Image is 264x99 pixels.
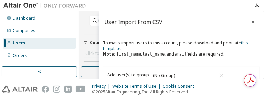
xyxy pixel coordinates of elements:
[152,72,176,79] div: (No Group)
[142,52,165,57] code: last_name
[76,86,86,93] img: youtube.svg
[112,83,163,89] div: Website Terms of Use
[84,62,154,77] button: User Category
[84,49,153,58] div: Click to select
[103,40,248,51] a: this template
[13,65,23,71] div: SKUs
[103,40,260,62] div: To mass import users to this account, please download and populate . , , and fields are required.
[116,52,141,57] code: first_name
[84,29,154,35] a: Clear all
[103,51,115,57] b: Note:
[90,40,107,46] span: Country
[42,86,49,93] img: facebook.svg
[13,40,25,46] div: Users
[84,35,154,50] button: Country
[107,72,149,80] div: Add user(s) to group
[2,86,38,93] img: altair_logo.svg
[13,16,35,21] div: Dashboard
[13,28,35,33] div: Companies
[64,86,72,93] img: linkedin.svg
[85,51,112,56] div: Click to select
[92,83,112,89] div: Privacy
[92,89,198,95] p: © 2025 Altair Engineering, Inc. All Rights Reserved.
[163,83,198,89] div: Cookie Consent
[151,71,225,80] div: (No Group)
[174,52,187,57] code: email
[53,86,60,93] img: instagram.svg
[13,53,27,58] div: Orders
[104,19,162,25] div: User Import From CSV
[3,2,89,9] img: Altair One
